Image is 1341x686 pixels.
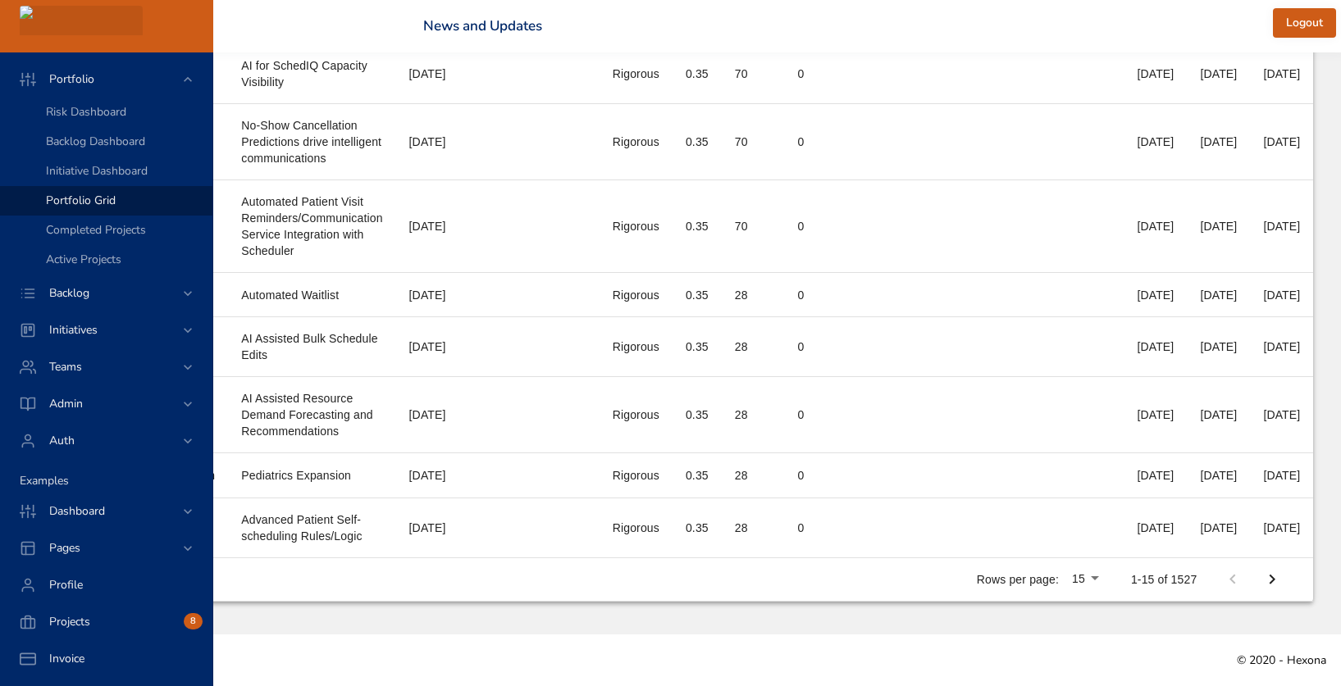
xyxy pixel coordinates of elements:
[409,287,468,303] div: [DATE]
[1200,338,1237,355] div: [DATE]
[613,467,659,484] div: Rigorous
[735,407,772,423] div: 28
[409,218,468,234] div: [DATE]
[1200,134,1237,150] div: [DATE]
[1137,467,1174,484] div: [DATE]
[36,503,118,519] span: Dashboard
[241,193,382,259] div: Automated Patient Visit Reminders/Communication Service Integration with Scheduler
[1263,520,1300,536] div: [DATE]
[46,193,116,208] span: Portfolio Grid
[686,134,709,150] div: 0.35
[36,322,111,338] span: Initiatives
[797,467,854,484] div: 0
[735,218,772,234] div: 70
[1137,407,1174,423] div: [DATE]
[409,134,468,150] div: [DATE]
[1137,134,1174,150] div: [DATE]
[46,222,146,238] span: Completed Projects
[1263,66,1300,82] div: [DATE]
[735,134,772,150] div: 70
[686,287,709,303] div: 0.35
[1137,520,1174,536] div: [DATE]
[613,66,659,82] div: Rigorous
[241,390,382,439] div: AI Assisted Resource Demand Forecasting and Recommendations
[797,520,854,536] div: 0
[1237,652,1326,668] span: © 2020 - Hexona
[1065,567,1105,592] div: 15
[409,338,468,355] div: [DATE]
[686,407,709,423] div: 0.35
[686,66,709,82] div: 0.35
[423,16,542,35] a: News and Updates
[735,467,772,484] div: 28
[686,218,709,234] div: 0.35
[36,359,95,375] span: Teams
[1200,520,1237,536] div: [DATE]
[1200,218,1237,234] div: [DATE]
[1200,407,1237,423] div: [DATE]
[613,338,659,355] div: Rigorous
[241,287,382,303] div: Automated Waitlist
[409,407,468,423] div: [DATE]
[1252,560,1292,599] button: Next Page
[1263,134,1300,150] div: [DATE]
[36,433,88,448] span: Auth
[797,338,854,355] div: 0
[36,651,98,666] span: Invoice
[409,66,468,82] div: [DATE]
[46,134,145,149] span: Backlog Dashboard
[409,467,468,484] div: [DATE]
[241,57,382,90] div: AI for SchedIQ Capacity Visibility
[613,134,659,150] div: Rigorous
[241,511,382,544] div: Advanced Patient Self-scheduling Rules/Logic
[36,577,96,593] span: Profile
[46,163,148,179] span: Initiative Dashboard
[1200,66,1237,82] div: [DATE]
[1263,407,1300,423] div: [DATE]
[735,66,772,82] div: 70
[613,520,659,536] div: Rigorous
[241,117,382,166] div: No-Show Cancellation Predictions drive intelligent communications
[1263,218,1300,234] div: [DATE]
[797,66,854,82] div: 0
[613,407,659,423] div: Rigorous
[36,614,103,629] span: Projects
[36,396,96,411] span: Admin
[1137,66,1174,82] div: [DATE]
[1137,338,1174,355] div: [DATE]
[1131,571,1197,588] p: 1-15 of 1527
[686,520,709,536] div: 0.35
[1263,287,1300,303] div: [DATE]
[797,287,854,303] div: 0
[241,330,382,363] div: AI Assisted Bulk Schedule Edits
[1273,8,1336,39] button: Logout
[46,104,126,120] span: Risk Dashboard
[46,252,121,267] span: Active Projects
[1137,287,1174,303] div: [DATE]
[977,571,1059,588] p: Rows per page:
[797,407,854,423] div: 0
[36,71,107,87] span: Portfolio
[613,287,659,303] div: Rigorous
[409,520,468,536] div: [DATE]
[1263,467,1300,484] div: [DATE]
[1286,13,1323,34] span: Logout
[241,467,382,484] div: Pediatrics Expansion
[1263,338,1300,355] div: [DATE]
[1137,218,1174,234] div: [DATE]
[735,520,772,536] div: 28
[686,467,709,484] div: 0.35
[1200,467,1237,484] div: [DATE]
[797,134,854,150] div: 0
[686,338,709,355] div: 0.35
[184,615,203,628] span: 8
[613,218,659,234] div: Rigorous
[1200,287,1237,303] div: [DATE]
[735,287,772,303] div: 28
[797,218,854,234] div: 0
[36,285,103,301] span: Backlog
[735,338,772,355] div: 28
[36,540,94,556] span: Pages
